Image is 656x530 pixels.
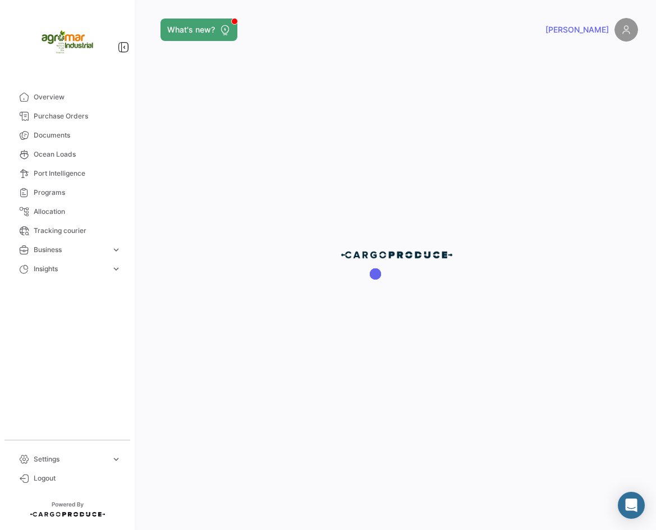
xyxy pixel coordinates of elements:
[34,207,121,217] span: Allocation
[618,492,645,519] div: Abrir Intercom Messenger
[9,107,126,126] a: Purchase Orders
[34,226,121,236] span: Tracking courier
[9,202,126,221] a: Allocation
[34,245,107,255] span: Business
[9,145,126,164] a: Ocean Loads
[341,250,453,259] img: cp-blue.png
[34,92,121,102] span: Overview
[34,130,121,140] span: Documents
[34,264,107,274] span: Insights
[34,111,121,121] span: Purchase Orders
[9,88,126,107] a: Overview
[9,183,126,202] a: Programs
[111,454,121,464] span: expand_more
[9,126,126,145] a: Documents
[111,245,121,255] span: expand_more
[34,473,121,483] span: Logout
[39,13,95,70] img: agromar.jpg
[9,221,126,240] a: Tracking courier
[111,264,121,274] span: expand_more
[34,168,121,179] span: Port Intelligence
[34,149,121,159] span: Ocean Loads
[34,188,121,198] span: Programs
[34,454,107,464] span: Settings
[9,164,126,183] a: Port Intelligence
